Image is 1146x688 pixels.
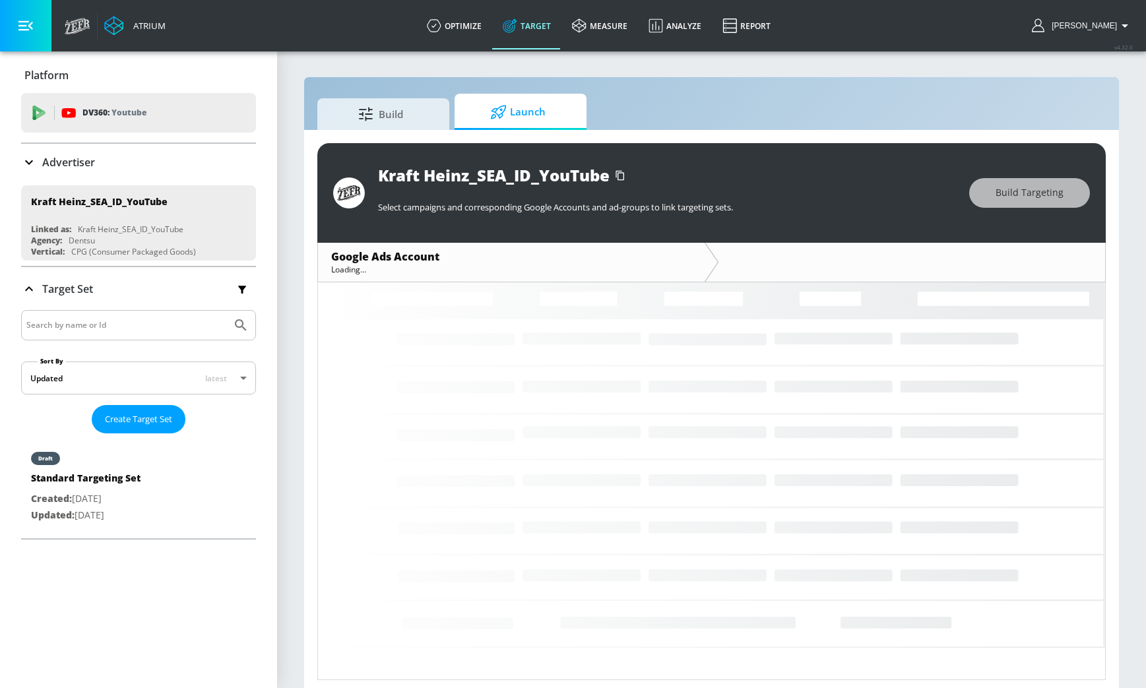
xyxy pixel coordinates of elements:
button: Create Target Set [92,405,185,433]
div: Loading... [331,264,691,275]
div: Standard Targeting Set [31,472,141,491]
div: Google Ads AccountLoading... [318,243,705,282]
div: draftStandard Targeting SetCreated:[DATE]Updated:[DATE] [21,439,256,533]
p: DV360: [82,106,146,120]
a: optimize [416,2,492,49]
div: CPG (Consumer Packaged Goods) [71,246,196,257]
p: Youtube [111,106,146,119]
div: Dentsu [69,235,95,246]
label: Sort By [38,357,66,365]
a: Atrium [104,16,166,36]
a: measure [561,2,638,49]
div: DV360: Youtube [21,93,256,133]
span: Create Target Set [105,412,172,427]
div: Kraft Heinz_SEA_ID_YouTubeLinked as:Kraft Heinz_SEA_ID_YouTubeAgency:DentsuVertical:CPG (Consumer... [21,185,256,261]
div: Platform [21,57,256,94]
div: Kraft Heinz_SEA_ID_YouTube [78,224,183,235]
button: [PERSON_NAME] [1032,18,1133,34]
p: Select campaigns and corresponding Google Accounts and ad-groups to link targeting sets. [378,201,956,213]
div: Kraft Heinz_SEA_ID_YouTube [31,195,168,208]
span: Build [331,98,431,130]
div: Updated [30,373,63,384]
p: [DATE] [31,491,141,507]
div: Linked as: [31,224,71,235]
input: Search by name or Id [26,317,226,334]
a: Report [712,2,781,49]
p: [DATE] [31,507,141,524]
nav: list of Target Set [21,433,256,538]
div: Agency: [31,235,62,246]
div: Atrium [128,20,166,32]
div: Target Set [21,267,256,311]
span: Updated: [31,509,75,521]
div: Vertical: [31,246,65,257]
div: Google Ads Account [331,249,691,264]
span: v 4.32.0 [1114,44,1133,51]
a: Target [492,2,561,49]
span: Created: [31,492,72,505]
div: Advertiser [21,144,256,181]
span: Launch [468,96,568,128]
p: Platform [24,68,69,82]
div: Kraft Heinz_SEA_ID_YouTube [378,164,610,186]
p: Target Set [42,282,93,296]
div: Target Set [21,310,256,538]
span: login as: michael.villalobos@zefr.com [1046,21,1117,30]
p: Advertiser [42,155,95,170]
span: latest [205,373,227,384]
div: draft [38,455,53,462]
a: Analyze [638,2,712,49]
